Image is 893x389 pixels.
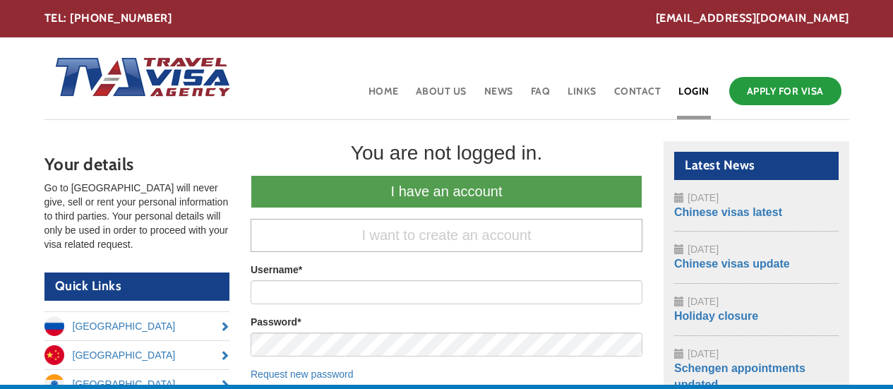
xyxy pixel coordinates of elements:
[44,43,232,114] img: Home
[251,263,302,277] label: Username
[674,310,758,322] a: Holiday closure
[414,73,468,119] a: About Us
[251,219,642,252] a: I want to create an account
[44,181,230,251] p: Go to [GEOGRAPHIC_DATA] will never give, sell or rent your personal information to third parties....
[688,244,719,255] span: [DATE]
[299,264,302,275] span: This field is required.
[529,73,552,119] a: FAQ
[674,258,790,270] a: Chinese visas update
[251,315,301,329] label: Password
[44,155,230,174] h3: Your details
[566,73,598,119] a: Links
[251,369,354,380] a: Request new password
[613,73,663,119] a: Contact
[656,11,849,27] a: [EMAIL_ADDRESS][DOMAIN_NAME]
[688,296,719,307] span: [DATE]
[729,77,841,105] a: Apply for Visa
[251,175,642,208] a: I have an account
[251,141,642,165] div: You are not logged in.
[688,192,719,203] span: [DATE]
[44,11,849,27] div: TEL: [PHONE_NUMBER]
[483,73,515,119] a: News
[688,348,719,359] span: [DATE]
[677,73,711,119] a: Login
[367,73,400,119] a: Home
[44,341,230,369] a: [GEOGRAPHIC_DATA]
[44,312,230,340] a: [GEOGRAPHIC_DATA]
[674,206,782,218] a: Chinese visas latest
[297,316,301,328] span: This field is required.
[674,152,839,180] h2: Latest News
